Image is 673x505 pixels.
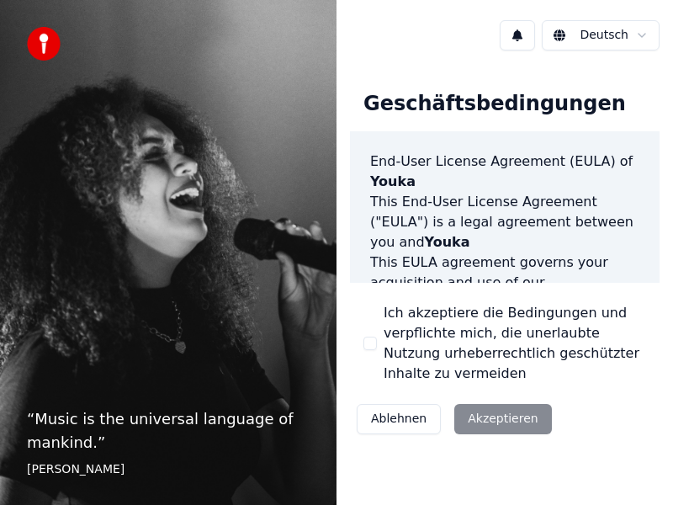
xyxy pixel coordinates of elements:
[384,303,646,384] label: Ich akzeptiere die Bedingungen und verpflichte mich, die unerlaubte Nutzung urheberrechtlich gesc...
[357,404,441,434] button: Ablehnen
[370,192,639,252] p: This End-User License Agreement ("EULA") is a legal agreement between you and
[370,173,416,189] span: Youka
[370,151,639,192] h3: End-User License Agreement (EULA) of
[350,77,639,131] div: Geschäftsbedingungen
[370,252,639,374] p: This EULA agreement governs your acquisition and use of our software ("Software") directly from o...
[27,407,310,454] p: “ Music is the universal language of mankind. ”
[27,461,310,478] footer: [PERSON_NAME]
[425,234,470,250] span: Youka
[27,27,61,61] img: youka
